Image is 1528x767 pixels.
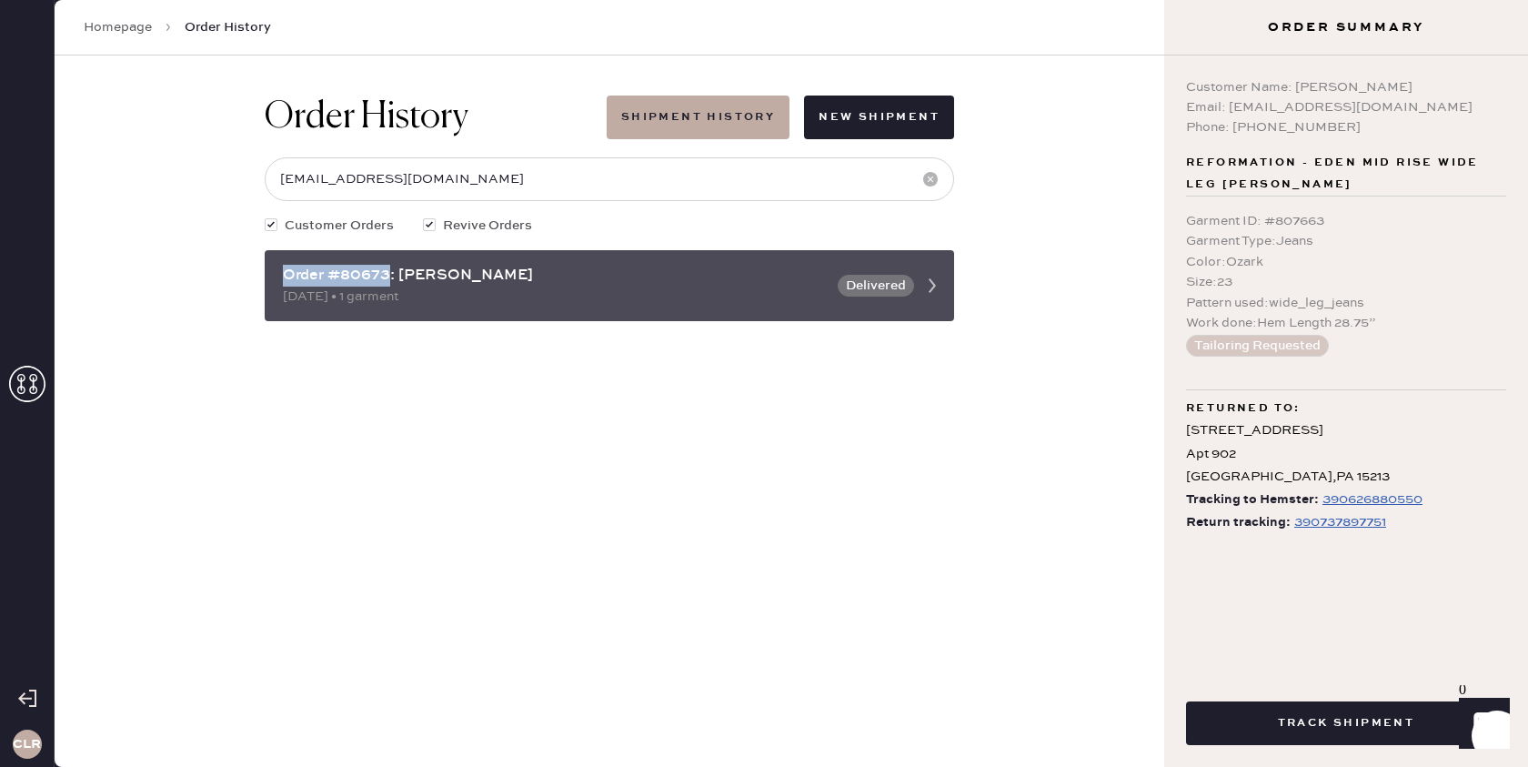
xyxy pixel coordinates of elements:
span: Customer Orders [285,216,394,236]
div: Garment Type : Jeans [1186,231,1506,251]
button: Delivered [838,275,914,297]
div: Phone: [PHONE_NUMBER] [1186,117,1506,137]
input: Search by order number, customer name, email or phone number [265,157,954,201]
span: Tracking to Hemster: [1186,489,1319,511]
div: https://www.fedex.com/apps/fedextrack/?tracknumbers=390737897751&cntry_code=US [1294,511,1386,533]
div: Size : 23 [1186,272,1506,292]
div: Customer Name: [PERSON_NAME] [1186,77,1506,97]
span: Reformation - Eden Mid Rise Wide Leg [PERSON_NAME] [1186,152,1506,196]
div: [DATE] • 1 garment [283,287,827,307]
div: Work done : Hem Length 28.75” [1186,313,1506,333]
a: Track Shipment [1186,713,1506,731]
iframe: Front Chat [1442,685,1520,763]
div: Color : Ozark [1186,252,1506,272]
div: Order #80673: [PERSON_NAME] [283,265,827,287]
a: 390737897751 [1291,511,1386,534]
button: Track Shipment [1186,701,1506,745]
div: [STREET_ADDRESS] Apt 902 [GEOGRAPHIC_DATA] , PA 15213 [1186,419,1506,489]
h3: CLR [13,738,41,751]
div: Garment ID : # 807663 [1186,211,1506,231]
button: Tailoring Requested [1186,335,1329,357]
span: Revive Orders [443,216,532,236]
span: Order History [185,18,271,36]
button: Shipment History [607,96,789,139]
h1: Order History [265,96,468,139]
span: Return tracking: [1186,511,1291,534]
a: 390626880550 [1319,489,1422,511]
div: Email: [EMAIL_ADDRESS][DOMAIN_NAME] [1186,97,1506,117]
button: New Shipment [804,96,954,139]
div: Pattern used : wide_leg_jeans [1186,293,1506,313]
h3: Order Summary [1164,18,1528,36]
div: https://www.fedex.com/apps/fedextrack/?tracknumbers=390626880550&cntry_code=US [1322,489,1422,510]
a: Homepage [84,18,152,36]
span: Returned to: [1186,398,1301,419]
